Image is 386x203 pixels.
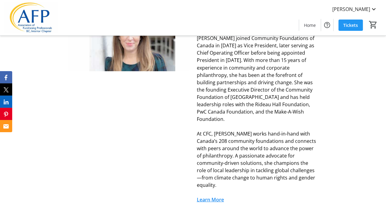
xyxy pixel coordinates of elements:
a: Learn More [197,196,224,203]
span: [PERSON_NAME] [332,5,370,13]
img: AFP Interior BC's Logo [4,2,58,33]
a: Tickets [338,20,363,31]
span: At CFC, [PERSON_NAME] works hand-in-hand with Canada’s 208 community foundations and connects wit... [197,130,316,188]
button: Help [321,19,333,31]
span: Home [304,22,316,28]
span: Tickets [343,22,358,28]
button: [PERSON_NAME] [327,4,382,14]
a: Home [299,20,321,31]
button: Cart [368,19,379,30]
img: undefined [68,3,189,71]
